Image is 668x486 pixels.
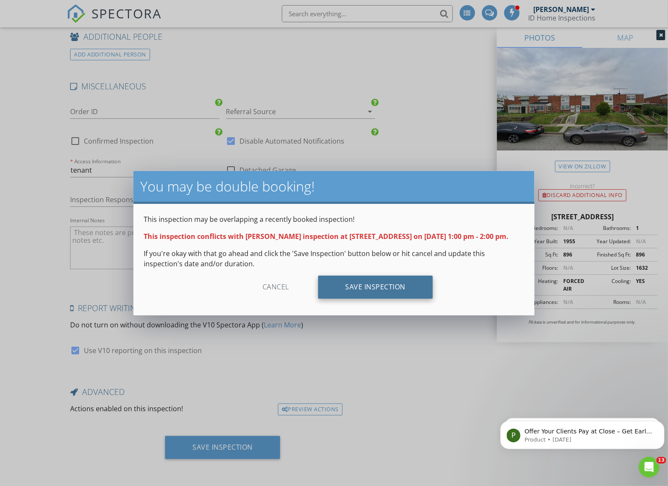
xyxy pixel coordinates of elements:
[639,457,659,477] iframe: Intercom live chat
[235,276,316,299] div: Cancel
[140,178,527,195] h2: You may be double booking!
[656,457,666,464] span: 13
[318,276,433,299] div: Save Inspection
[144,214,524,224] p: This inspection may be overlapping a recently booked inspection!
[144,232,508,241] strong: This inspection conflicts with [PERSON_NAME] inspection at [STREET_ADDRESS] on [DATE] 1:00 pm - 2...
[144,248,524,269] p: If you're okay with that go ahead and click the 'Save Inspection' button below or hit cancel and ...
[497,403,668,463] iframe: Intercom notifications message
